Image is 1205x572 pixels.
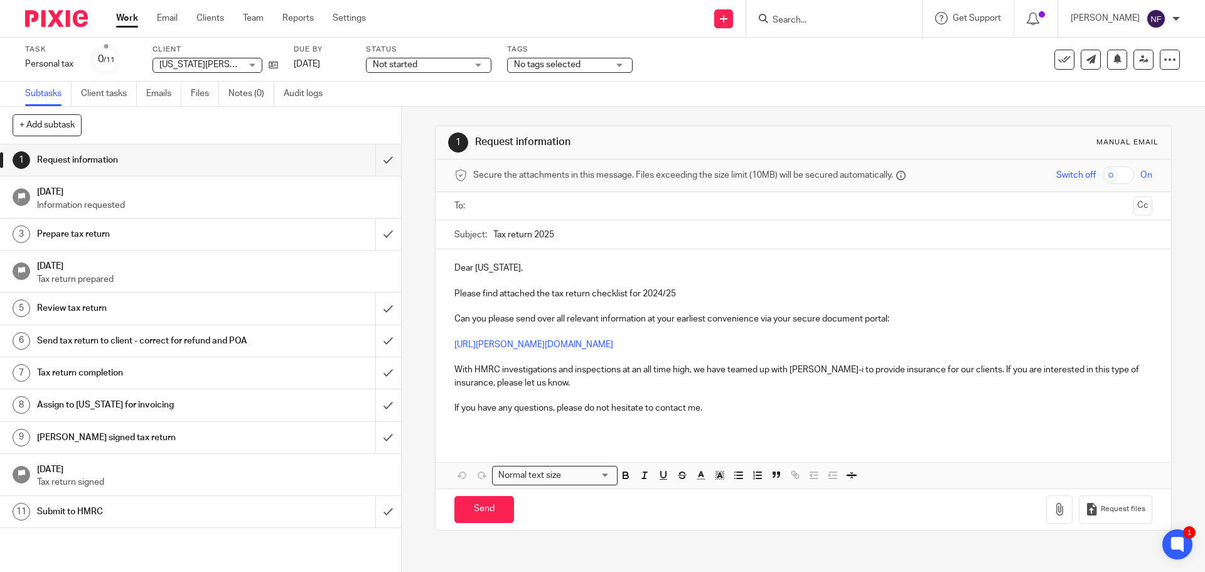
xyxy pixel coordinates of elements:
h1: [PERSON_NAME] signed tax return [37,428,254,447]
a: Clients [196,12,224,24]
div: 6 [13,332,30,350]
h1: [DATE] [37,183,388,198]
a: Notes (0) [228,82,274,106]
button: Request files [1079,495,1152,524]
span: Secure the attachments in this message. Files exceeding the size limit (10MB) will be secured aut... [473,169,893,181]
label: To: [454,200,468,212]
label: Client [153,45,278,55]
h1: [DATE] [37,460,388,476]
div: 7 [13,364,30,382]
h1: Review tax return [37,299,254,318]
p: Tax return prepared [37,273,388,286]
span: Normal text size [495,469,564,482]
input: Search for option [565,469,610,482]
h1: Tax return completion [37,364,254,382]
label: Subject: [454,229,487,241]
h1: Submit to HMRC [37,502,254,521]
input: Search [771,15,884,26]
a: Files [191,82,219,106]
div: 9 [13,429,30,446]
p: Can you please send over all relevant information at your earliest convenience via your secure do... [454,313,1152,325]
div: 0 [98,52,115,67]
span: On [1140,169,1152,181]
h1: Request information [37,151,254,170]
p: Tax return signed [37,476,388,488]
p: If you have any questions, please do not hesitate to contact me. [454,402,1152,414]
img: Pixie [25,10,88,27]
p: [PERSON_NAME] [1071,12,1140,24]
div: 11 [13,503,30,521]
div: 8 [13,396,30,414]
label: Due by [294,45,350,55]
span: Not started [373,60,417,69]
button: + Add subtask [13,114,82,136]
a: Client tasks [81,82,137,106]
span: Request files [1101,504,1145,514]
span: [DATE] [294,60,320,68]
div: 1 [1183,526,1196,539]
div: 3 [13,225,30,243]
label: Task [25,45,75,55]
a: Email [157,12,178,24]
div: 5 [13,299,30,317]
span: No tags selected [514,60,581,69]
p: Dear [US_STATE], [454,262,1152,274]
p: With HMRC investigations and inspections at an all time high, we have teamed up with [PERSON_NAME... [454,364,1152,389]
a: Settings [333,12,366,24]
div: Personal tax [25,58,75,70]
h1: Request information [475,136,830,149]
p: Please find attached the tax return checklist for 2024/25 [454,288,1152,300]
p: Information requested [37,199,388,212]
button: Cc [1133,197,1152,215]
div: 1 [448,132,468,153]
a: Work [116,12,138,24]
a: Reports [282,12,314,24]
span: [US_STATE][PERSON_NAME] [159,60,274,69]
h1: Assign to [US_STATE] for invoicing [37,396,254,414]
a: Team [243,12,264,24]
input: Send [454,496,514,523]
h1: [DATE] [37,257,388,273]
a: Emails [146,82,181,106]
img: svg%3E [1146,9,1166,29]
span: Switch off [1056,169,1096,181]
label: Status [366,45,491,55]
small: /11 [104,57,115,63]
h1: Send tax return to client - correct for refund and POA [37,332,254,350]
a: [URL][PERSON_NAME][DOMAIN_NAME] [454,340,613,349]
a: Subtasks [25,82,72,106]
div: Manual email [1096,138,1159,148]
div: Search for option [492,466,618,485]
label: Tags [507,45,633,55]
h1: Prepare tax return [37,225,254,244]
div: 1 [13,151,30,169]
span: Get Support [953,14,1001,23]
a: Audit logs [284,82,332,106]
